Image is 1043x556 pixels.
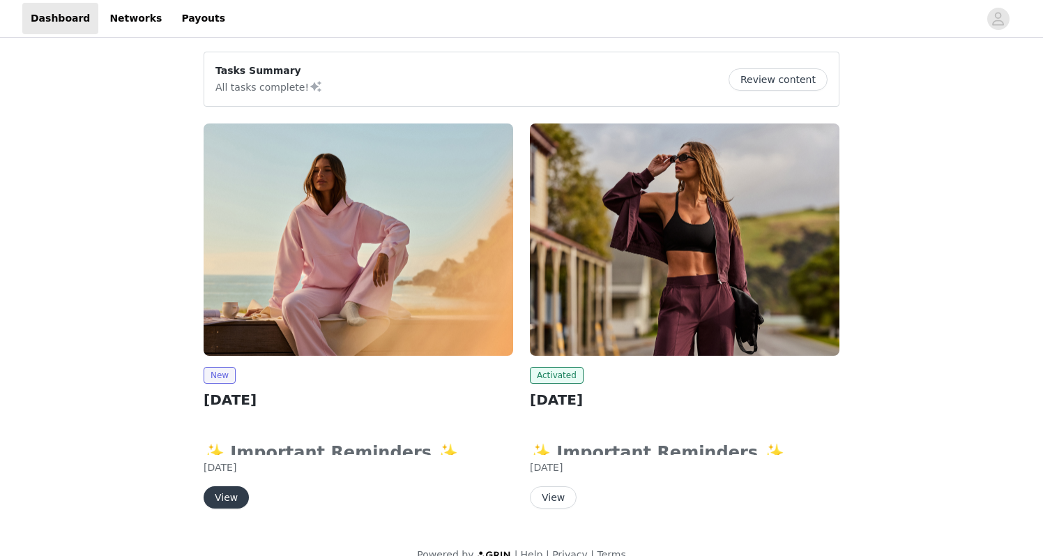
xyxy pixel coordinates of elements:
a: Payouts [173,3,234,34]
strong: ✨ Important Reminders ✨ [530,443,793,463]
a: Networks [101,3,170,34]
p: Tasks Summary [215,63,323,78]
p: All tasks complete! [215,78,323,95]
a: View [530,493,577,503]
span: New [204,367,236,384]
button: View [530,486,577,509]
img: Fabletics [530,123,839,356]
h2: [DATE] [530,389,839,410]
div: avatar [991,8,1005,30]
span: [DATE] [204,462,236,473]
button: Review content [729,68,828,91]
h2: [DATE] [204,389,513,410]
a: Dashboard [22,3,98,34]
a: View [204,493,249,503]
img: Fabletics [204,123,513,356]
span: [DATE] [530,462,563,473]
span: Activated [530,367,584,384]
strong: ✨ Important Reminders ✨ [204,443,467,463]
button: View [204,486,249,509]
